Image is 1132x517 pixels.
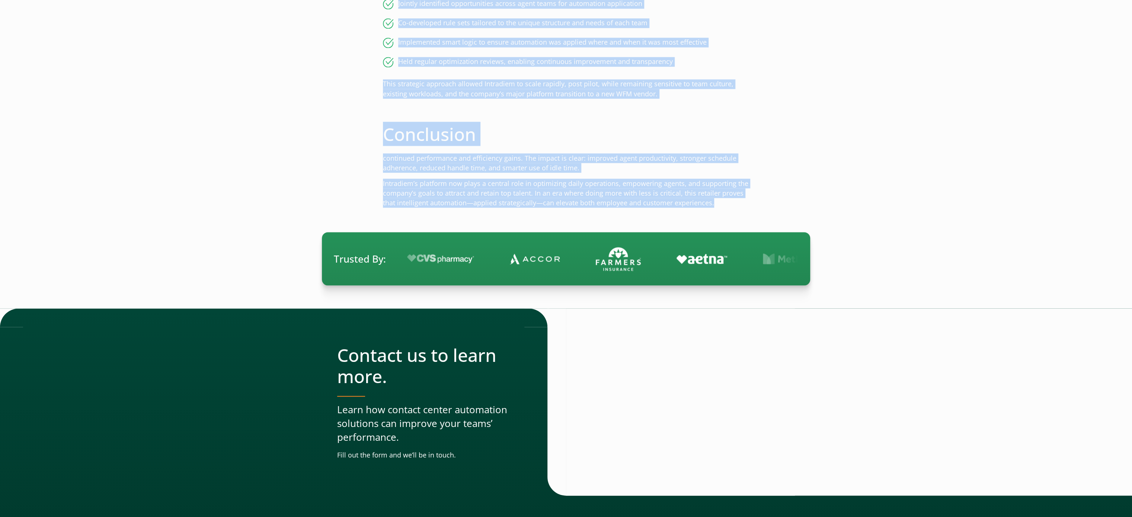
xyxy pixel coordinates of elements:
p: Learn how contact center automation solutions can improve your teams’ performance. [337,402,518,444]
li: Held regular optimization reviews, enabling continuous improvement and transparency [383,57,749,67]
img: Contact Center Automation MetLife Logo [763,253,813,264]
img: Contact Center Automation CVS Logo [407,254,474,263]
img: Contact Center Automation Accor Logo [510,253,560,264]
p: continued performance and efficiency gains. The impact is clear: improved agent productivity, str... [383,153,749,173]
p: This strategic approach allowed Intradiem to scale rapidly, post pilot, while remaining sensitive... [383,79,749,99]
li: Implemented smart logic to ensure automation was applied where and when it was most effective [383,38,749,48]
h2: Contact us to learn more. [337,344,518,387]
li: Co-developed rule sets tailored to the unique structure and needs of each team [383,18,749,29]
p: Intradiem’s platform now plays a central role in optimizing daily operations, empowering agents, ... [383,179,749,208]
img: Contact Center Automation Farmers insurance Logo [596,245,641,272]
h2: Conclusion [383,123,749,145]
img: Contact Center Automation Aetna Logo [677,254,727,263]
span: Trusted By: [334,252,386,266]
p: Fill out the form and we’ll be in touch. [337,450,518,460]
